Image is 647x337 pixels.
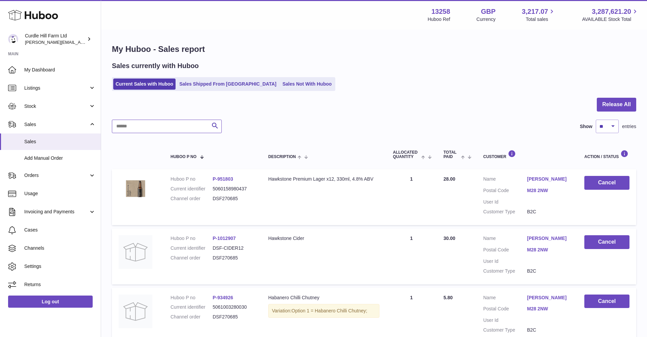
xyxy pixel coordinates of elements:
img: 132581708521438.jpg [119,176,152,201]
a: M28 2NW [527,187,571,194]
dt: Postal Code [483,187,527,195]
dd: DSF270685 [213,255,255,261]
span: Sales [24,139,96,145]
dt: Current identifier [171,304,213,310]
dd: B2C [527,327,571,333]
span: [PERSON_NAME][EMAIL_ADDRESS][DOMAIN_NAME] [25,39,135,45]
dd: DSF-CIDER12 [213,245,255,251]
dd: 5060158980437 [213,186,255,192]
div: Hawkstone Cider [268,235,379,242]
span: entries [622,123,636,130]
h2: Sales currently with Huboo [112,61,199,70]
dt: Name [483,235,527,243]
a: 3,287,621.20 AVAILABLE Stock Total [582,7,639,23]
a: [PERSON_NAME] [527,176,571,182]
span: Total sales [526,16,556,23]
button: Release All [597,98,636,112]
img: no-photo.jpg [119,235,152,269]
div: Habanero Chilli Chutney [268,295,379,301]
dt: Channel order [171,255,213,261]
span: Cases [24,227,96,233]
dt: Customer Type [483,209,527,215]
button: Cancel [584,176,629,190]
span: Stock [24,103,89,110]
span: 28.00 [443,176,455,182]
span: Settings [24,263,96,270]
span: Option 1 = Habanero Chilli Chutney; [291,308,367,313]
span: 3,217.07 [522,7,548,16]
dt: Postal Code [483,247,527,255]
span: 30.00 [443,236,455,241]
td: 1 [386,169,437,225]
dd: B2C [527,268,571,274]
button: Cancel [584,295,629,308]
a: P-934926 [213,295,233,300]
a: P-1012907 [213,236,236,241]
a: Sales Shipped From [GEOGRAPHIC_DATA] [177,79,279,90]
a: 3,217.07 Total sales [522,7,556,23]
a: M28 2NW [527,306,571,312]
span: Sales [24,121,89,128]
a: M28 2NW [527,247,571,253]
span: My Dashboard [24,67,96,73]
span: Add Manual Order [24,155,96,161]
dt: Name [483,176,527,184]
dd: B2C [527,209,571,215]
div: Customer [483,150,571,159]
a: Current Sales with Huboo [113,79,176,90]
div: Action / Status [584,150,629,159]
dt: User Id [483,258,527,265]
dt: Customer Type [483,268,527,274]
strong: 13258 [431,7,450,16]
div: Variation: [268,304,379,318]
dt: Huboo P no [171,295,213,301]
dt: User Id [483,199,527,205]
strong: GBP [481,7,495,16]
span: Orders [24,172,89,179]
label: Show [580,123,592,130]
dd: 5061003280030 [213,304,255,310]
div: Curdle Hill Farm Ltd [25,33,86,45]
span: Total paid [443,150,459,159]
span: Huboo P no [171,155,196,159]
img: charlotte@diddlysquatfarmshop.com [8,34,18,44]
span: Invoicing and Payments [24,209,89,215]
dt: User Id [483,317,527,324]
a: P-951803 [213,176,233,182]
span: Channels [24,245,96,251]
div: Hawkstone Premium Lager x12, 330ml, 4.8% ABV [268,176,379,182]
a: [PERSON_NAME] [527,235,571,242]
a: Sales Not With Huboo [280,79,334,90]
dt: Channel order [171,314,213,320]
span: 3,287,621.20 [592,7,631,16]
dt: Huboo P no [171,235,213,242]
td: 1 [386,228,437,284]
dt: Huboo P no [171,176,213,182]
span: AVAILABLE Stock Total [582,16,639,23]
span: Usage [24,190,96,197]
h1: My Huboo - Sales report [112,44,636,55]
span: Listings [24,85,89,91]
a: [PERSON_NAME] [527,295,571,301]
img: no-photo.jpg [119,295,152,328]
a: Log out [8,296,93,308]
div: Currency [476,16,496,23]
div: Huboo Ref [428,16,450,23]
dt: Name [483,295,527,303]
span: 5.80 [443,295,453,300]
button: Cancel [584,235,629,249]
dd: DSF270685 [213,195,255,202]
dt: Postal Code [483,306,527,314]
dt: Current identifier [171,186,213,192]
span: Returns [24,281,96,288]
dt: Current identifier [171,245,213,251]
span: Description [268,155,296,159]
dt: Customer Type [483,327,527,333]
span: ALLOCATED Quantity [393,150,420,159]
dd: DSF270685 [213,314,255,320]
dt: Channel order [171,195,213,202]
